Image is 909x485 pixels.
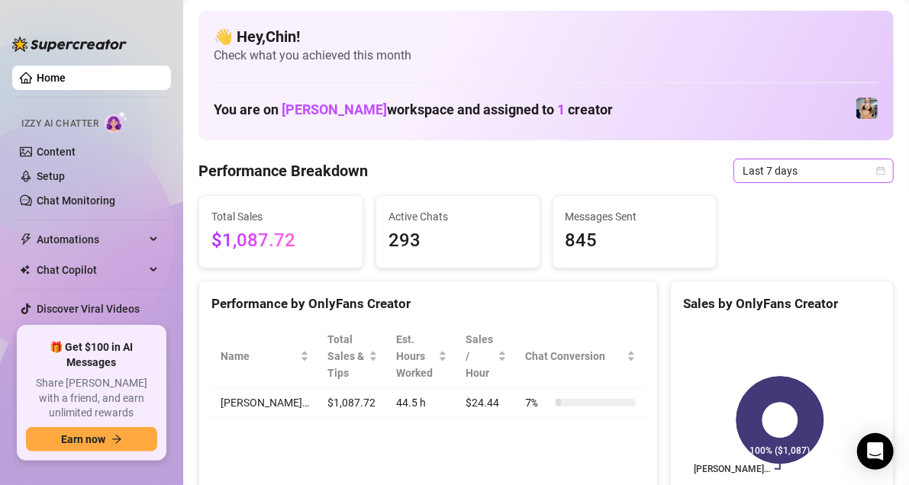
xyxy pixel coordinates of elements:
[211,388,318,418] td: [PERSON_NAME]…
[388,226,527,255] span: 293
[318,325,387,388] th: Total Sales & Tips
[37,170,65,182] a: Setup
[37,194,115,207] a: Chat Monitoring
[37,72,66,84] a: Home
[557,101,565,117] span: 1
[387,388,456,418] td: 44.5 h
[105,111,128,133] img: AI Chatter
[566,208,704,225] span: Messages Sent
[876,166,885,175] span: calendar
[20,233,32,246] span: thunderbolt
[566,226,704,255] span: 845
[61,433,105,445] span: Earn now
[37,303,140,315] a: Discover Viral Videos
[37,146,76,158] a: Content
[20,265,30,275] img: Chat Copilot
[694,464,770,474] text: [PERSON_NAME]…
[21,117,98,131] span: Izzy AI Chatter
[743,159,885,182] span: Last 7 days
[214,101,613,118] h1: You are on workspace and assigned to creator
[12,37,127,52] img: logo-BBDzfeDw.svg
[327,331,366,381] span: Total Sales & Tips
[37,227,145,252] span: Automations
[26,340,157,370] span: 🎁 Get $100 in AI Messages
[214,47,878,64] span: Check what you achieved this month
[525,394,550,411] span: 7 %
[111,434,122,445] span: arrow-right
[214,26,878,47] h4: 👋 Hey, Chin !
[198,160,368,181] h4: Performance Breakdown
[466,331,495,381] span: Sales / Hour
[857,433,894,470] div: Open Intercom Messenger
[516,325,645,388] th: Chat Conversion
[26,427,157,451] button: Earn nowarrow-right
[388,208,527,225] span: Active Chats
[37,258,145,282] span: Chat Copilot
[396,331,435,381] div: Est. Hours Worked
[221,348,297,365] span: Name
[856,98,878,119] img: Veronica
[282,101,387,117] span: [PERSON_NAME]
[211,294,645,314] div: Performance by OnlyFans Creator
[683,294,881,314] div: Sales by OnlyFans Creator
[26,376,157,421] span: Share [PERSON_NAME] with a friend, and earn unlimited rewards
[456,325,516,388] th: Sales / Hour
[318,388,387,418] td: $1,087.72
[456,388,516,418] td: $24.44
[211,226,350,255] span: $1,087.72
[211,208,350,225] span: Total Sales
[211,325,318,388] th: Name
[525,348,624,365] span: Chat Conversion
